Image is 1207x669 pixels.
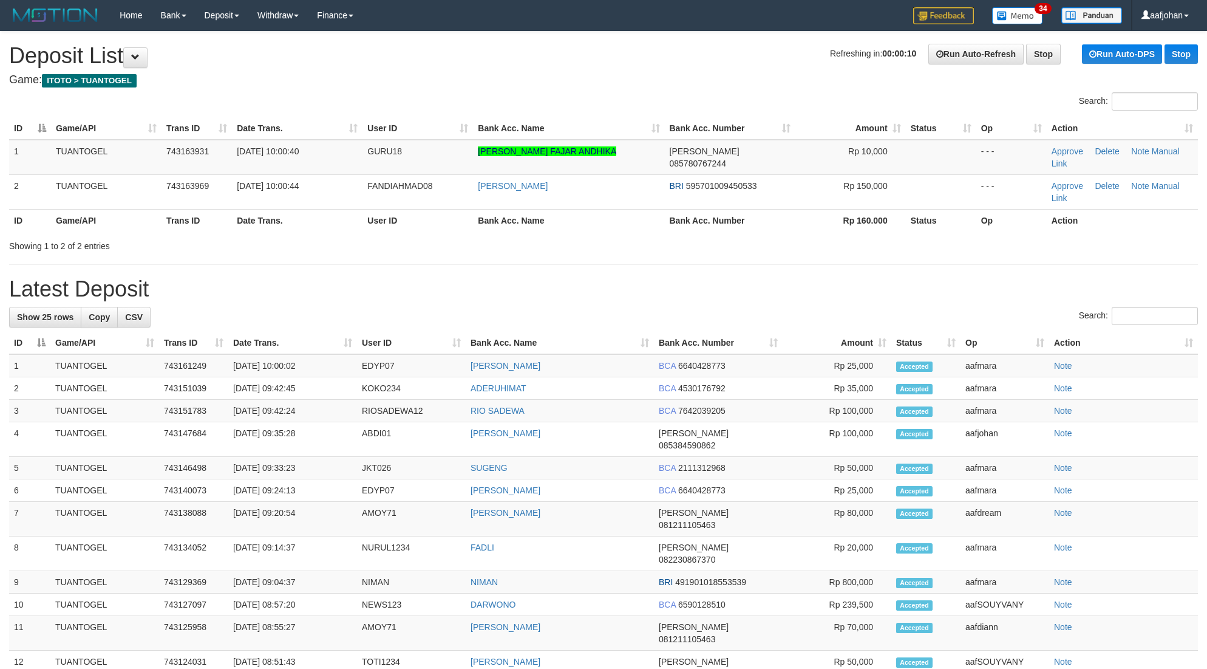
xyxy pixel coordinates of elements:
[906,209,976,232] th: Status
[976,140,1047,175] td: - - -
[1054,463,1072,473] a: Note
[357,457,466,479] td: JKT026
[665,117,795,140] th: Bank Acc. Number: activate to sort column ascending
[783,422,891,457] td: Rp 100,000
[1054,543,1072,552] a: Note
[670,181,684,191] span: BRI
[783,594,891,616] td: Rp 239,500
[357,332,466,354] th: User ID: activate to sort column ascending
[1052,181,1083,191] a: Approve
[678,600,726,609] span: Copy 6590128510 to clipboard
[9,502,50,537] td: 7
[665,209,795,232] th: Bank Acc. Number
[1052,146,1180,168] a: Manual Link
[992,7,1043,24] img: Button%20Memo.svg
[1052,146,1083,156] a: Approve
[125,312,143,322] span: CSV
[659,600,676,609] span: BCA
[357,479,466,502] td: EDYP07
[830,49,916,58] span: Refreshing in:
[659,657,729,667] span: [PERSON_NAME]
[659,622,729,632] span: [PERSON_NAME]
[51,140,161,175] td: TUANTOGEL
[50,502,159,537] td: TUANTOGEL
[232,117,362,140] th: Date Trans.: activate to sort column ascending
[678,463,726,473] span: Copy 2111312968 to clipboard
[9,74,1198,86] h4: Game:
[1079,92,1198,111] label: Search:
[471,657,540,667] a: [PERSON_NAME]
[357,616,466,651] td: AMOY71
[9,174,51,209] td: 2
[50,594,159,616] td: TUANTOGEL
[783,537,891,571] td: Rp 20,000
[228,332,357,354] th: Date Trans.: activate to sort column ascending
[1054,508,1072,518] a: Note
[17,312,73,322] span: Show 25 rows
[1047,209,1198,232] th: Action
[159,616,228,651] td: 743125958
[896,623,933,633] span: Accepted
[1054,383,1072,393] a: Note
[659,543,729,552] span: [PERSON_NAME]
[51,209,161,232] th: Game/API
[117,307,151,328] a: CSV
[1112,307,1198,325] input: Search:
[159,354,228,377] td: 743161249
[678,383,726,393] span: Copy 4530176792 to clipboard
[960,377,1049,400] td: aafmara
[913,7,974,24] img: Feedback.jpg
[960,571,1049,594] td: aafmara
[1164,44,1198,64] a: Stop
[1054,600,1072,609] a: Note
[659,441,715,450] span: Copy 085384590862 to clipboard
[960,457,1049,479] td: aafmara
[228,354,357,377] td: [DATE] 10:00:02
[50,354,159,377] td: TUANTOGEL
[9,235,494,252] div: Showing 1 to 2 of 2 entries
[1054,361,1072,371] a: Note
[478,146,616,156] a: [PERSON_NAME] FAJAR ANDHIKA
[960,332,1049,354] th: Op: activate to sort column ascending
[783,400,891,422] td: Rp 100,000
[9,307,81,328] a: Show 25 rows
[237,146,299,156] span: [DATE] 10:00:40
[228,457,357,479] td: [DATE] 09:33:23
[659,555,715,564] span: Copy 082230867370 to clipboard
[896,600,933,611] span: Accepted
[357,571,466,594] td: NIMAN
[159,502,228,537] td: 743138088
[228,479,357,502] td: [DATE] 09:24:13
[89,312,110,322] span: Copy
[471,361,540,371] a: [PERSON_NAME]
[228,537,357,571] td: [DATE] 09:14:37
[9,594,50,616] td: 10
[882,49,916,58] strong: 00:00:10
[159,571,228,594] td: 743129369
[228,422,357,457] td: [DATE] 09:35:28
[896,543,933,554] span: Accepted
[976,209,1047,232] th: Op
[9,479,50,502] td: 6
[473,117,664,140] th: Bank Acc. Name: activate to sort column ascending
[9,616,50,651] td: 11
[1052,181,1180,203] a: Manual Link
[659,383,676,393] span: BCA
[159,400,228,422] td: 743151783
[50,332,159,354] th: Game/API: activate to sort column ascending
[81,307,118,328] a: Copy
[678,485,726,495] span: Copy 6640428773 to clipboard
[1061,7,1122,24] img: panduan.png
[670,146,739,156] span: [PERSON_NAME]
[659,428,729,438] span: [PERSON_NAME]
[471,406,525,416] a: RIO SADEWA
[843,181,887,191] span: Rp 150,000
[50,422,159,457] td: TUANTOGEL
[896,578,933,588] span: Accepted
[1082,44,1162,64] a: Run Auto-DPS
[466,332,654,354] th: Bank Acc. Name: activate to sort column ascending
[659,520,715,530] span: Copy 081211105463 to clipboard
[471,600,515,609] a: DARWONO
[960,354,1049,377] td: aafmara
[357,354,466,377] td: EDYP07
